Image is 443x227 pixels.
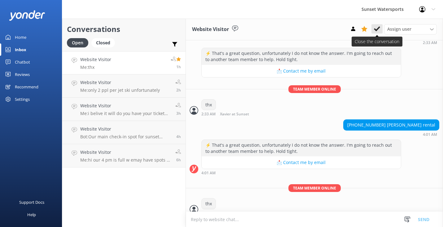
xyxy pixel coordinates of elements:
[15,31,26,43] div: Home
[343,132,439,136] div: 04:01pm 09-Aug-2025 (UTC -05:00) America/Cancun
[202,140,401,156] div: ⚡ That's a great question, unfortunately I do not know the answer. I'm going to reach out to anot...
[201,171,401,175] div: 04:01pm 09-Aug-2025 (UTC -05:00) America/Cancun
[423,133,437,136] strong: 4:01 AM
[27,208,36,221] div: Help
[387,26,411,33] span: Assign user
[202,100,216,110] div: thx
[91,38,115,47] div: Closed
[176,64,181,69] span: 05:31pm 09-Aug-2025 (UTC -05:00) America/Cancun
[80,65,111,70] p: Me: thx
[15,93,30,105] div: Settings
[202,198,216,209] div: thx
[62,121,186,144] a: Website VisitorBot:Our main check-in spot for sunset cruises, snorkeling, dolphin tours, sandbar ...
[80,56,111,63] h4: Website Visitor
[62,144,186,167] a: Website VisitorMe:hi our 4 pm is full w emay have spots a t 66h
[91,39,118,46] a: Closed
[62,51,186,74] a: Website VisitorMe:thx1h
[176,111,181,116] span: 03:34pm 09-Aug-2025 (UTC -05:00) America/Cancun
[19,196,44,208] div: Support Docs
[80,157,171,163] p: Me: hi our 4 pm is full w emay have spots a t 6
[67,39,91,46] a: Open
[201,112,216,116] strong: 2:33 AM
[80,87,160,93] p: Me: only 2 ppl per jet ski unfortunately
[202,156,401,169] button: 📩 Contact me by email
[67,38,88,47] div: Open
[176,87,181,93] span: 04:08pm 09-Aug-2025 (UTC -05:00) America/Cancun
[192,25,229,33] h3: Website Visitor
[201,112,269,116] div: 02:33pm 09-Aug-2025 (UTC -05:00) America/Cancun
[384,24,437,34] div: Assign User
[202,48,401,65] div: ⚡ That's a great question, unfortunately I do not know the answer. I'm going to reach out to anot...
[80,79,160,86] h4: Website Visitor
[220,112,249,116] span: Xavier at Sunset
[80,126,172,132] h4: Website Visitor
[80,149,171,156] h4: Website Visitor
[202,65,401,77] button: 📩 Contact me by email
[80,102,171,109] h4: Website Visitor
[80,111,171,116] p: Me: i belive it will do you have your ticket yet?
[176,134,181,139] span: 02:42pm 09-Aug-2025 (UTC -05:00) America/Cancun
[80,134,172,140] p: Bot: Our main check-in spot for sunset cruises, snorkeling, dolphin tours, sandbar charters, and ...
[343,40,439,45] div: 02:33pm 09-Aug-2025 (UTC -05:00) America/Cancun
[201,171,216,175] strong: 4:01 AM
[67,23,181,35] h2: Conversations
[176,157,181,162] span: 12:46pm 09-Aug-2025 (UTC -05:00) America/Cancun
[288,184,341,192] span: Team member online
[423,41,437,45] strong: 2:33 AM
[15,68,30,81] div: Reviews
[9,10,45,20] img: yonder-white-logo.png
[15,56,30,68] div: Chatbot
[62,98,186,121] a: Website VisitorMe:i belive it will do you have your ticket yet?3h
[15,81,38,93] div: Recommend
[344,120,439,130] div: [PHONE_NUMBER] [PERSON_NAME] rental
[201,211,268,215] div: 05:31pm 09-Aug-2025 (UTC -05:00) America/Cancun
[288,85,341,93] span: Team member online
[62,74,186,98] a: Website VisitorMe:only 2 ppl per jet ski unfortunately2h
[15,43,26,56] div: Inbox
